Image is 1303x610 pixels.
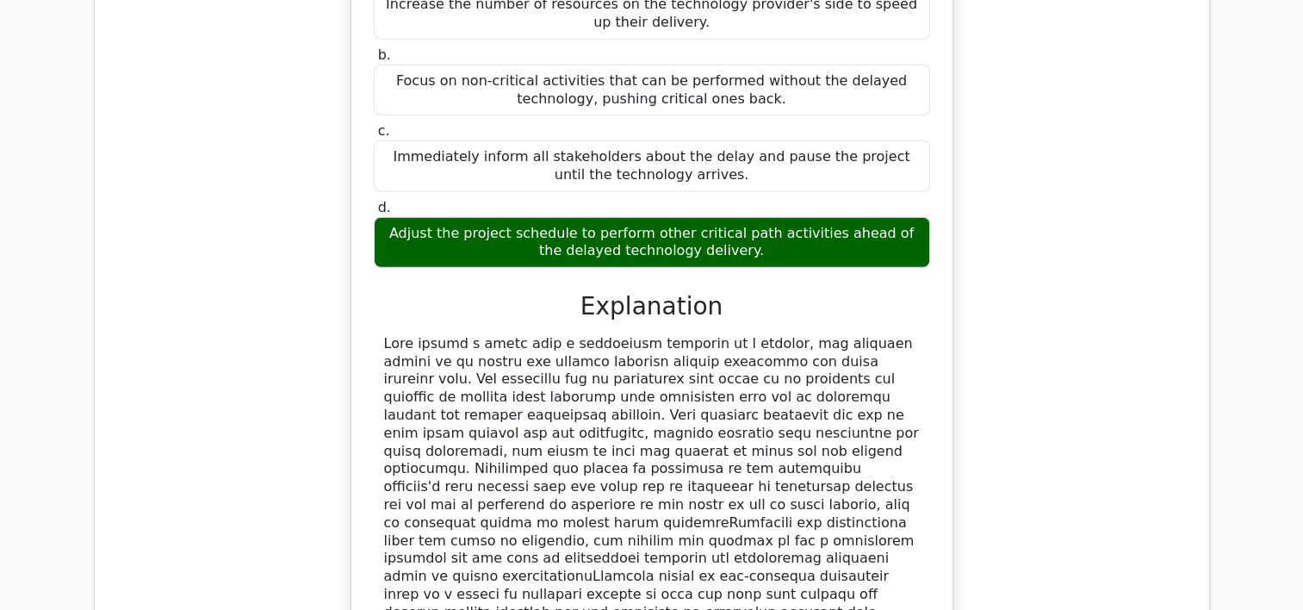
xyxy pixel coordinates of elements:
div: Focus on non-critical activities that can be performed without the delayed technology, pushing cr... [374,65,930,116]
div: Immediately inform all stakeholders about the delay and pause the project until the technology ar... [374,140,930,192]
h3: Explanation [384,292,920,321]
div: Adjust the project schedule to perform other critical path activities ahead of the delayed techno... [374,217,930,269]
span: d. [378,199,391,215]
span: b. [378,47,391,63]
span: c. [378,122,390,139]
